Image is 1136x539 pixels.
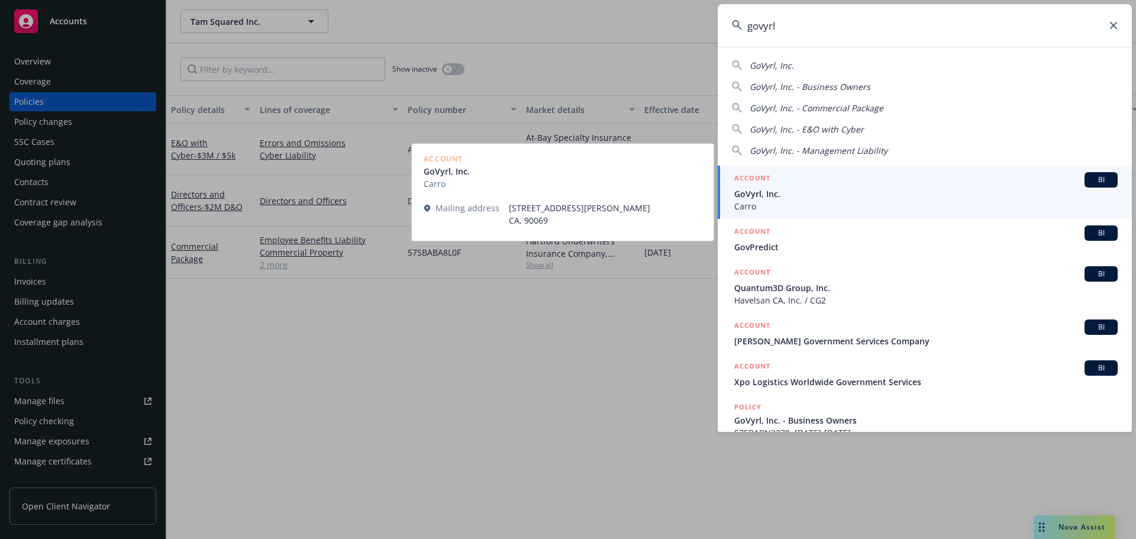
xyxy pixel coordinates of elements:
[750,145,887,156] span: GoVyrl, Inc. - Management Liability
[734,188,1118,200] span: GoVyrl, Inc.
[734,414,1118,427] span: GoVyrl, Inc. - Business Owners
[718,354,1132,395] a: ACCOUNTBIXpo Logistics Worldwide Government Services
[734,360,770,375] h5: ACCOUNT
[718,313,1132,354] a: ACCOUNTBI[PERSON_NAME] Government Services Company
[734,266,770,280] h5: ACCOUNT
[734,241,1118,253] span: GovPredict
[734,319,770,334] h5: ACCOUNT
[750,102,883,114] span: GoVyrl, Inc. - Commercial Package
[718,166,1132,219] a: ACCOUNTBIGoVyrl, Inc.Carro
[734,282,1118,294] span: Quantum3D Group, Inc.
[718,260,1132,313] a: ACCOUNTBIQuantum3D Group, Inc.Havelsan CA, Inc. / CG2
[734,200,1118,212] span: Carro
[718,395,1132,446] a: POLICYGoVyrl, Inc. - Business Owners57SBABN3270, [DATE]-[DATE]
[734,294,1118,306] span: Havelsan CA, Inc. / CG2
[750,60,794,71] span: GoVyrl, Inc.
[1089,175,1113,185] span: BI
[734,401,761,413] h5: POLICY
[718,4,1132,47] input: Search...
[718,219,1132,260] a: ACCOUNTBIGovPredict
[1089,269,1113,279] span: BI
[734,172,770,186] h5: ACCOUNT
[750,124,864,135] span: GoVyrl, Inc. - E&O with Cyber
[750,81,870,92] span: GoVyrl, Inc. - Business Owners
[1089,322,1113,333] span: BI
[1089,228,1113,238] span: BI
[734,225,770,240] h5: ACCOUNT
[734,335,1118,347] span: [PERSON_NAME] Government Services Company
[1089,363,1113,373] span: BI
[734,376,1118,388] span: Xpo Logistics Worldwide Government Services
[734,427,1118,439] span: 57SBABN3270, [DATE]-[DATE]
